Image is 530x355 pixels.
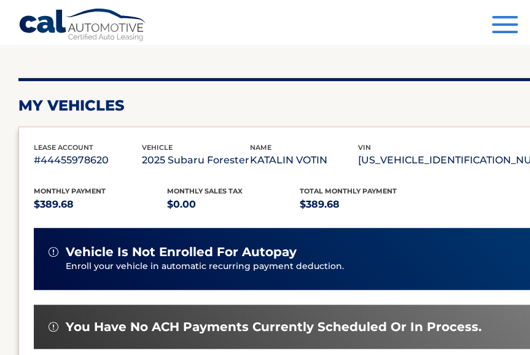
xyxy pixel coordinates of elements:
h2: my vehicles [18,96,125,115]
a: Cal Automotive [18,8,147,44]
p: KATALIN VOTIN [250,152,358,169]
span: vehicle is not enrolled for autopay [66,244,297,260]
button: Menu [492,16,518,36]
p: 2025 Subaru Forester [142,152,250,169]
span: Total Monthly Payment [300,187,397,195]
p: $0.00 [167,196,300,213]
p: #44455978620 [34,152,142,169]
span: lease account [34,143,93,152]
span: Monthly Payment [34,187,106,195]
span: vehicle [142,143,173,152]
img: alert-white.svg [49,322,58,332]
p: $389.68 [34,196,167,213]
span: Monthly sales Tax [167,187,243,195]
span: You have no ACH payments currently scheduled or in process. [66,319,481,335]
span: name [250,143,271,152]
span: vin [358,143,371,152]
img: alert-white.svg [49,247,58,257]
p: $389.68 [300,196,433,213]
